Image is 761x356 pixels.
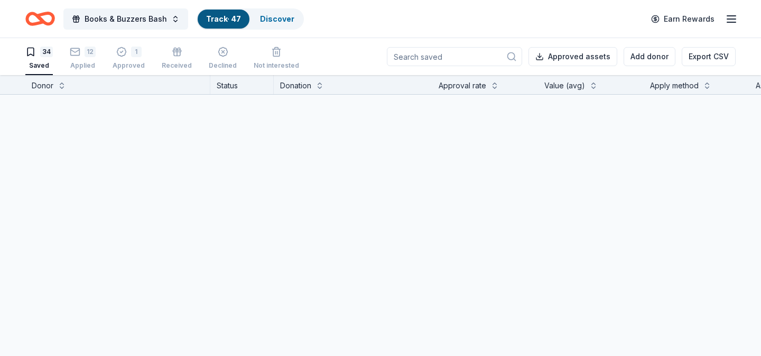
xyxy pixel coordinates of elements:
a: Discover [260,14,294,23]
div: Not interested [254,61,299,70]
div: 34 [40,47,53,57]
a: Earn Rewards [645,10,721,29]
input: Search saved [387,47,522,66]
span: Books & Buzzers Bash [85,13,167,25]
button: Received [162,42,192,75]
button: Approved assets [528,47,617,66]
div: 1 [131,47,142,57]
div: Donor [32,79,53,92]
button: Export CSV [682,47,736,66]
div: Approved [113,61,145,70]
div: Donation [280,79,311,92]
div: Saved [25,61,53,70]
a: Track· 47 [206,14,241,23]
button: 34Saved [25,42,53,75]
div: Value (avg) [544,79,585,92]
div: Declined [209,61,237,70]
button: Books & Buzzers Bash [63,8,188,30]
button: Not interested [254,42,299,75]
div: 12 [85,47,96,57]
div: Received [162,61,192,70]
button: Track· 47Discover [197,8,304,30]
button: 1Approved [113,42,145,75]
button: 12Applied [70,42,96,75]
a: Home [25,6,55,31]
button: Add donor [624,47,675,66]
div: Apply method [650,79,699,92]
div: Status [210,75,274,94]
div: Approval rate [439,79,486,92]
div: Applied [70,61,96,70]
button: Declined [209,42,237,75]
